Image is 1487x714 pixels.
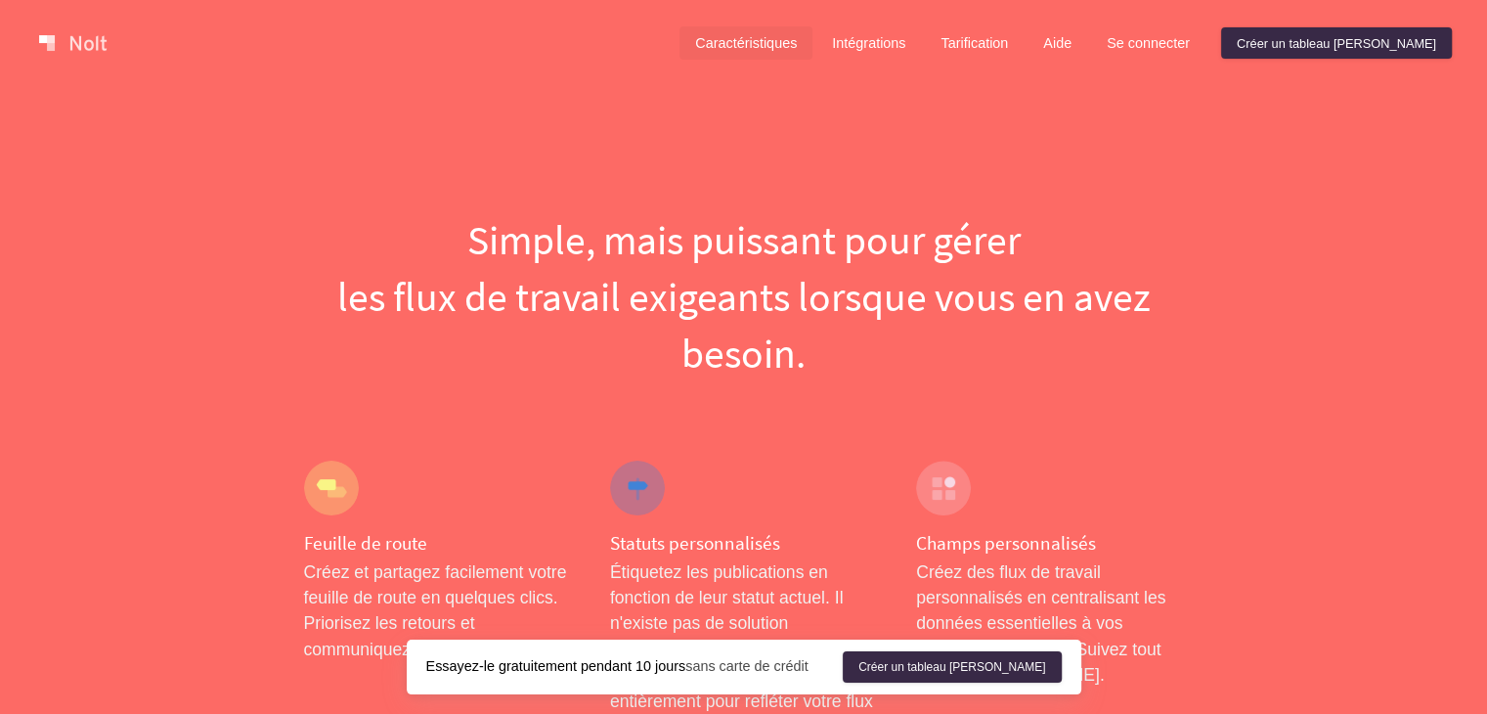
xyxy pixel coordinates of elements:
[695,36,797,52] font: Caractéristiques
[1043,36,1072,52] font: Aide
[940,36,1008,52] font: Tarification
[31,51,47,67] img: website_grey.svg
[337,271,1151,379] font: les flux de travail exigeants lorsque vous en avez besoin.
[832,36,905,52] font: Intégrations
[304,531,427,555] font: Feuille de route
[685,659,809,675] font: sans carte de crédit
[610,531,780,555] font: Statuts personnalisés
[304,562,568,659] font: Créez et partagez facilement votre feuille de route en quelques clics. Priorisez les retours et c...
[222,113,238,129] img: tab_keywords_by_traffic_grey.svg
[916,531,1096,555] font: Champs personnalisés
[95,31,129,46] font: 4.0.25
[79,113,95,129] img: tab_domain_overview_orange.svg
[426,659,686,675] font: Essayez-le gratuitement pendant 10 jours
[916,562,1165,686] font: Créez des flux de travail personnalisés en centralisant les données essentielles à vos besoins sp...
[467,214,1021,265] font: Simple, mais puissant pour gérer
[1107,36,1190,52] font: Se connecter
[858,660,1045,674] font: Créer un tableau [PERSON_NAME]
[101,114,151,129] font: Domaine
[243,114,299,129] font: Mots-clés
[55,31,95,46] font: version
[51,51,333,66] font: Domaine : [PERSON_NAME][DOMAIN_NAME]
[31,31,47,47] img: logo_orange.svg
[1237,35,1436,50] font: Créer un tableau [PERSON_NAME]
